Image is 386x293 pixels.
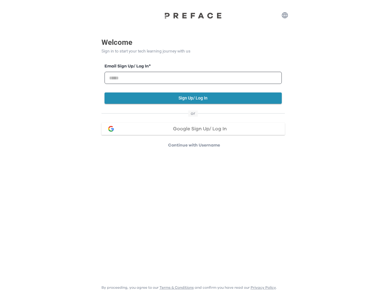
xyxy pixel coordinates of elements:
p: Welcome [101,37,285,48]
label: Email Sign Up/ Log In * [105,63,282,70]
p: Continue with Username [103,142,285,148]
button: google loginGoogle Sign Up/ Log In [101,123,285,135]
p: By proceeding, you agree to our and confirm you have read our . [101,285,277,290]
a: Privacy Policy [251,286,276,289]
a: Terms & Conditions [160,286,194,289]
span: or [188,110,198,117]
img: google login [107,125,115,132]
span: Google Sign Up/ Log In [173,126,227,131]
img: Preface Logo [163,12,224,19]
button: Sign Up/ Log In [105,92,282,104]
p: Sign in to start your tech learning journey with us [101,48,285,54]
